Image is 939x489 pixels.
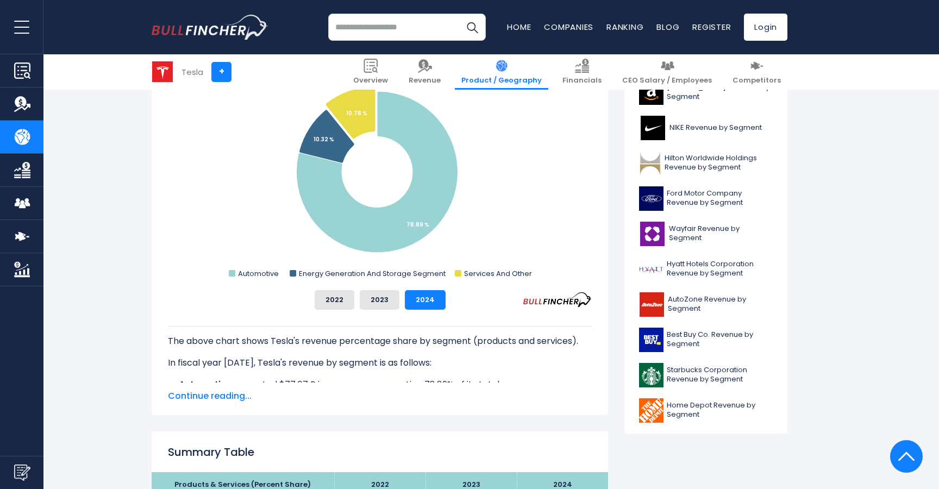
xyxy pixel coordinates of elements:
[562,76,602,85] span: Financials
[669,123,762,133] span: NIKE Revenue by Segment
[238,268,279,279] text: Automotive
[726,54,787,90] a: Competitors
[639,80,663,105] img: AMZN logo
[409,76,441,85] span: Revenue
[622,76,712,85] span: CEO Salary / Employees
[633,360,779,390] a: Starbucks Corporation Revenue by Segment
[168,378,592,391] li: generated $77.07 B in revenue, representing 78.89% of its total revenue.
[179,378,231,391] b: Automotive
[507,21,531,33] a: Home
[406,221,429,229] tspan: 78.89 %
[633,396,779,425] a: Home Depot Revenue by Segment
[346,109,367,117] tspan: 10.78 %
[633,78,779,108] a: [DOMAIN_NAME] Revenue by Segment
[459,14,486,41] button: Search
[353,76,388,85] span: Overview
[606,21,643,33] a: Ranking
[639,398,663,423] img: HD logo
[669,224,773,243] span: Wayfair Revenue by Segment
[633,325,779,355] a: Best Buy Co. Revenue by Segment
[455,54,548,90] a: Product / Geography
[639,257,663,281] img: H logo
[639,363,663,387] img: SBUX logo
[152,61,173,82] img: TSLA logo
[633,148,779,178] a: Hilton Worldwide Holdings Revenue by Segment
[639,292,665,317] img: AZO logo
[656,21,679,33] a: Blog
[639,116,666,140] img: NKE logo
[639,151,661,175] img: HLT logo
[667,330,773,349] span: Best Buy Co. Revenue by Segment
[168,356,592,369] p: In fiscal year [DATE], Tesla's revenue by segment is as follows:
[692,21,731,33] a: Register
[211,62,231,82] a: +
[639,186,663,211] img: F logo
[616,54,718,90] a: CEO Salary / Employees
[168,444,592,460] h2: Summary Table
[402,54,447,90] a: Revenue
[360,290,399,310] button: 2023
[667,401,773,419] span: Home Depot Revenue by Segment
[667,366,773,384] span: Starbucks Corporation Revenue by Segment
[633,219,779,249] a: Wayfair Revenue by Segment
[299,268,446,279] text: Energy Generation And Storage Segment
[181,66,203,78] div: Tesla
[168,335,592,348] p: The above chart shows Tesla's revenue percentage share by segment (products and services).
[461,76,542,85] span: Product / Geography
[633,254,779,284] a: Hyatt Hotels Corporation Revenue by Segment
[633,290,779,319] a: AutoZone Revenue by Segment
[665,154,773,172] span: Hilton Worldwide Holdings Revenue by Segment
[544,21,593,33] a: Companies
[168,326,592,482] div: The for Tesla is the Automotive, which represents 78.89% of its total revenue. The for Tesla is t...
[405,290,446,310] button: 2024
[168,390,592,403] span: Continue reading...
[667,83,773,102] span: [DOMAIN_NAME] Revenue by Segment
[464,268,532,279] text: Services And Other
[639,222,666,246] img: W logo
[347,54,395,90] a: Overview
[668,295,773,314] span: AutoZone Revenue by Segment
[639,328,663,352] img: BBY logo
[633,113,779,143] a: NIKE Revenue by Segment
[633,184,779,214] a: Ford Motor Company Revenue by Segment
[152,15,268,40] a: Go to homepage
[744,14,787,41] a: Login
[315,290,354,310] button: 2022
[733,76,781,85] span: Competitors
[556,54,608,90] a: Financials
[667,260,773,278] span: Hyatt Hotels Corporation Revenue by Segment
[152,15,268,40] img: bullfincher logo
[314,135,334,143] tspan: 10.32 %
[667,189,773,208] span: Ford Motor Company Revenue by Segment
[168,64,592,281] svg: Tesla's Revenue Share by Segment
